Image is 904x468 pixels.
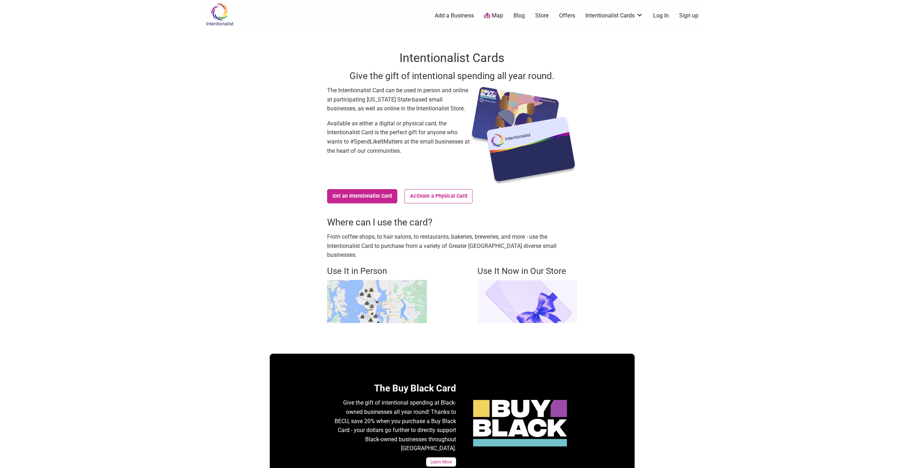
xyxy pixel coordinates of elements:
a: Add a Business [435,12,474,20]
h4: Use It in Person [327,265,427,277]
img: Intentionalist Store [477,280,577,323]
p: From coffee shops, to hair salons, to restaurants, bakeries, breweries, and more - use the Intent... [327,232,577,260]
p: Available as either a digital or physical card, the Intentionalist Card is the perfect gift for a... [327,119,470,155]
a: Offers [559,12,575,20]
a: Activate a Physical Card [404,189,472,203]
h3: Give the gift of intentional spending all year round. [327,69,577,82]
a: Intentionalist Cards [585,12,643,20]
img: Intentionalist Card [470,86,577,186]
h4: Use It Now in Our Store [477,265,577,277]
h3: Where can I use the card? [327,216,577,229]
img: Buy Black map [327,280,427,323]
a: Blog [513,12,525,20]
a: Log In [653,12,669,20]
a: Learn More [426,457,456,467]
a: Get an Intentionalist Card [327,189,398,203]
p: The Intentionalist Card can be used in person and online at participating [US_STATE] State-based ... [327,86,470,113]
p: Give the gift of intentional spending at Black-owned businesses all year round! Thanks to BECU, s... [334,398,456,453]
h3: The Buy Black Card [334,382,456,395]
a: Map [484,12,503,20]
h1: Intentionalist Cards [327,50,577,67]
a: Sign up [679,12,698,20]
img: Black Black Friday Card [470,397,570,449]
img: Intentionalist [203,3,237,26]
a: Store [535,12,549,20]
